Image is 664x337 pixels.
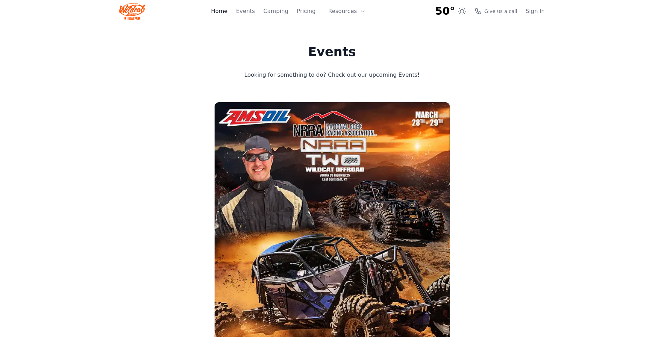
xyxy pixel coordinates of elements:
a: Give us a call [475,8,517,15]
a: Home [211,7,228,15]
a: Events [236,7,255,15]
span: 50° [435,5,455,18]
span: Give us a call [484,8,517,15]
p: Looking for something to do? Check out our upcoming Events! [216,70,448,80]
a: Sign In [526,7,545,15]
h1: Events [216,45,448,59]
a: Pricing [297,7,316,15]
a: Camping [263,7,288,15]
button: Resources [324,4,370,18]
img: Wildcat Logo [119,3,146,20]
